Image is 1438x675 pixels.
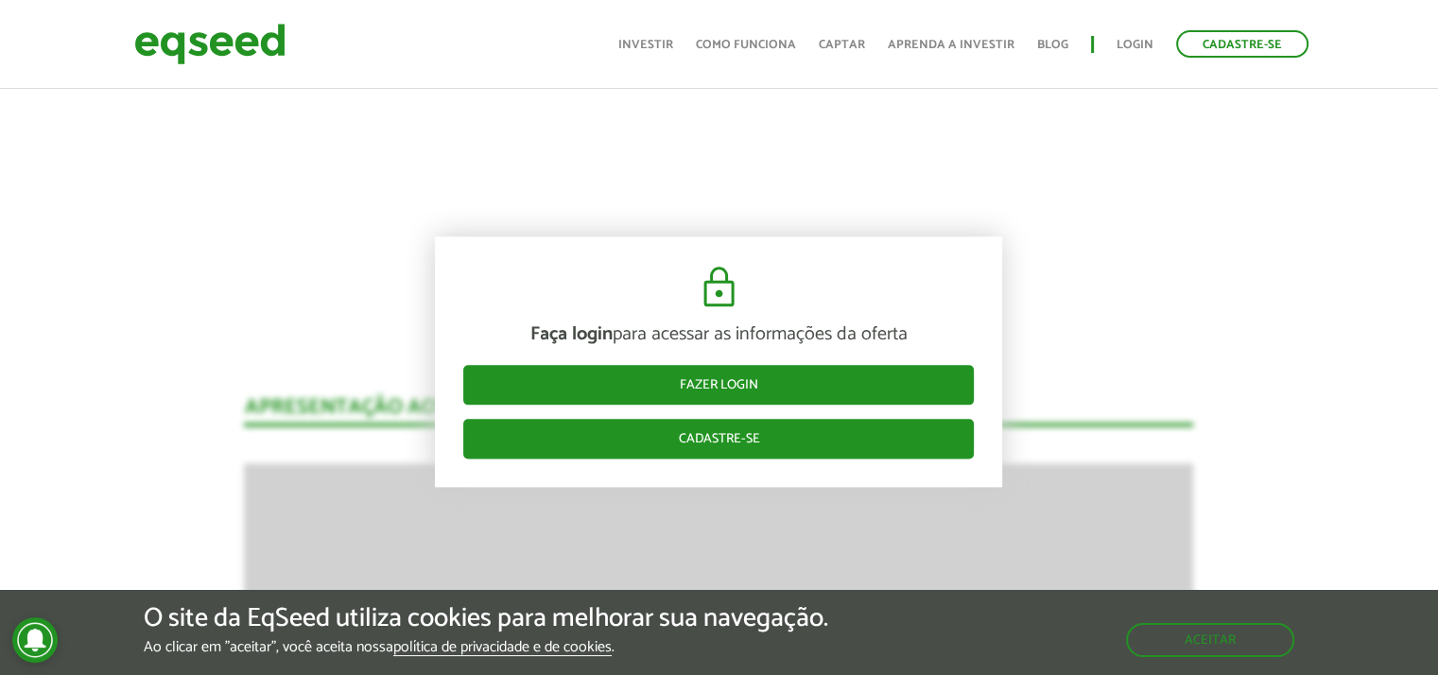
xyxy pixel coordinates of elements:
[888,39,1014,51] a: Aprenda a investir
[463,419,974,459] a: Cadastre-se
[1037,39,1068,51] a: Blog
[144,604,828,633] h5: O site da EqSeed utiliza cookies para melhorar sua navegação.
[144,638,828,656] p: Ao clicar em "aceitar", você aceita nossa .
[618,39,673,51] a: Investir
[696,39,796,51] a: Como funciona
[134,19,286,69] img: EqSeed
[530,319,613,350] strong: Faça login
[1176,30,1308,58] a: Cadastre-se
[463,365,974,405] a: Fazer login
[1117,39,1153,51] a: Login
[393,640,612,656] a: política de privacidade e de cookies
[463,323,974,346] p: para acessar as informações da oferta
[819,39,865,51] a: Captar
[696,265,742,310] img: cadeado.svg
[1126,623,1294,657] button: Aceitar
